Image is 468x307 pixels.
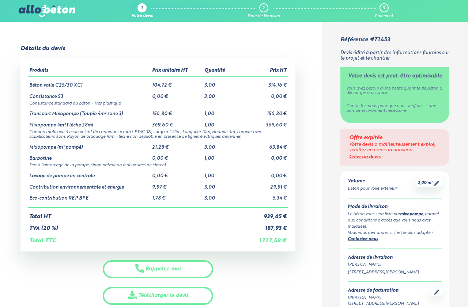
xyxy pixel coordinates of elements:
[151,88,203,100] td: 0,00 €
[203,150,240,162] td: 1,00
[348,73,442,79] div: Votre devis est peut-être optimisable
[28,208,240,220] td: Total HT
[20,45,65,52] div: Détails du devis
[403,278,460,299] iframe: Help widget launcher
[348,204,442,210] div: Mode de livraison
[203,88,240,100] td: 3,00
[240,117,288,128] td: 369,60 €
[240,168,288,179] td: 0,00 €
[28,232,240,244] td: Total TTC
[28,139,151,151] td: Mixopompe (m³ pompé)
[240,77,288,88] td: 314,16 €
[248,14,280,19] div: Date de livraison
[28,179,151,190] td: Contribution environnementale et énergie
[349,135,382,140] strong: Offre expirée
[340,50,449,61] p: Devis édité à partir des informations fournies sur le projet et le chantier
[240,65,288,77] th: Prix HT
[28,128,288,139] td: Camion malaxeur 4 essieux 4m³ de contenance maxi, PTAC 32t, Largeur 2.55m, Longueur 10m, Hauteur ...
[400,212,423,216] a: mixopompe
[203,117,240,128] td: 1,00
[348,179,397,184] div: Volume
[28,106,151,117] td: Transport Mixopompe (Toupie 4m³ zone 3)
[348,301,419,307] div: [STREET_ADDRESS][PERSON_NAME]
[28,100,288,106] td: Consistance standard du béton - Très plastique
[383,6,385,11] div: 3
[348,269,442,276] div: [STREET_ADDRESS][PERSON_NAME]
[28,220,240,232] td: TVA (20 %)
[240,88,288,100] td: 0,00 €
[346,104,444,113] p: Contactez-nous pour que nous vérifions si une pompe est vraiment nécessaire
[28,162,288,168] td: Sert à l'amorçage de la pompe, sinon prévoir un à deux sacs de ciment.
[375,3,393,19] a: 3 Paiement
[240,150,288,162] td: 0,00 €
[19,5,75,17] img: allobéton
[151,139,203,151] td: 21,28 €
[141,6,143,11] div: 1
[28,88,151,100] td: Consistance S3
[375,14,393,19] div: Paiement
[28,65,151,77] th: Produits
[240,220,288,232] td: 187,93 €
[151,190,203,208] td: 1,78 €
[151,65,203,77] th: Prix unitaire HT
[340,37,390,43] div: Référence #71453
[240,190,288,208] td: 5,34 €
[349,155,381,159] a: Créer un devis
[103,260,213,278] button: Rappelez-moi
[240,232,288,244] td: 1 127,58 €
[28,77,151,88] td: Béton voile C25/30 XC1
[348,255,442,261] div: Adresse de livraison
[28,150,151,162] td: Barbotine
[349,142,441,153] div: Votre devis a malheureusement expiré, veuillez en créer un nouveau
[103,287,213,305] a: Télécharger le devis
[151,77,203,88] td: 104,72 €
[203,168,240,179] td: 1,00
[240,139,288,151] td: 63,84 €
[28,168,151,179] td: Lavage de pompe en centrale
[348,237,378,241] a: Contactez-nous
[151,150,203,162] td: 0,00 €
[240,208,288,220] td: 939,65 €
[131,3,153,19] a: 1 Votre devis
[248,3,280,19] a: 2 Date de livraison
[203,77,240,88] td: 3,00
[151,106,203,117] td: 156,80 €
[131,14,153,19] div: Votre devis
[263,6,265,11] div: 2
[348,288,419,293] div: Adresse de facturation
[346,86,444,96] p: Vous avez besoin d'une petite quantité de béton à décharger à distance
[348,262,442,268] div: [PERSON_NAME]
[203,179,240,190] td: 3,00
[151,179,203,190] td: 9,97 €
[203,190,240,208] td: 3,00
[203,139,240,151] td: 3,00
[151,168,203,179] td: 0,00 €
[348,211,442,230] div: Le béton vous sera livré par , adapté aux conditions d'accès que vous nous avez indiquées.
[348,230,442,243] div: Vous vous demandez si c’est le plus adapté ? .
[203,65,240,77] th: Quantité
[151,117,203,128] td: 369,60 €
[348,295,419,301] div: [PERSON_NAME]
[28,190,151,208] td: Eco-contribution REP BPE
[348,186,397,192] div: Béton pour voile extérieur
[203,106,240,117] td: 1,00
[240,106,288,117] td: 156,80 €
[28,117,151,128] td: Mixopompe 4m³ Flèche 28ml
[240,179,288,190] td: 29,91 €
